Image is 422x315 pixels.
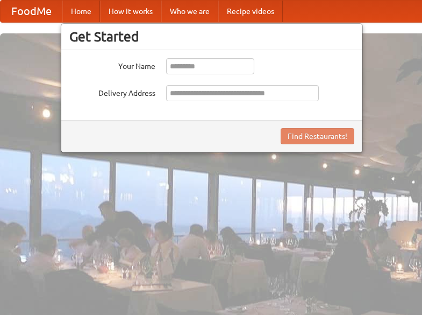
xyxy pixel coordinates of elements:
[1,1,62,22] a: FoodMe
[62,1,100,22] a: Home
[161,1,218,22] a: Who we are
[69,29,354,45] h3: Get Started
[218,1,283,22] a: Recipe videos
[100,1,161,22] a: How it works
[69,85,155,99] label: Delivery Address
[69,58,155,72] label: Your Name
[281,128,354,144] button: Find Restaurants!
